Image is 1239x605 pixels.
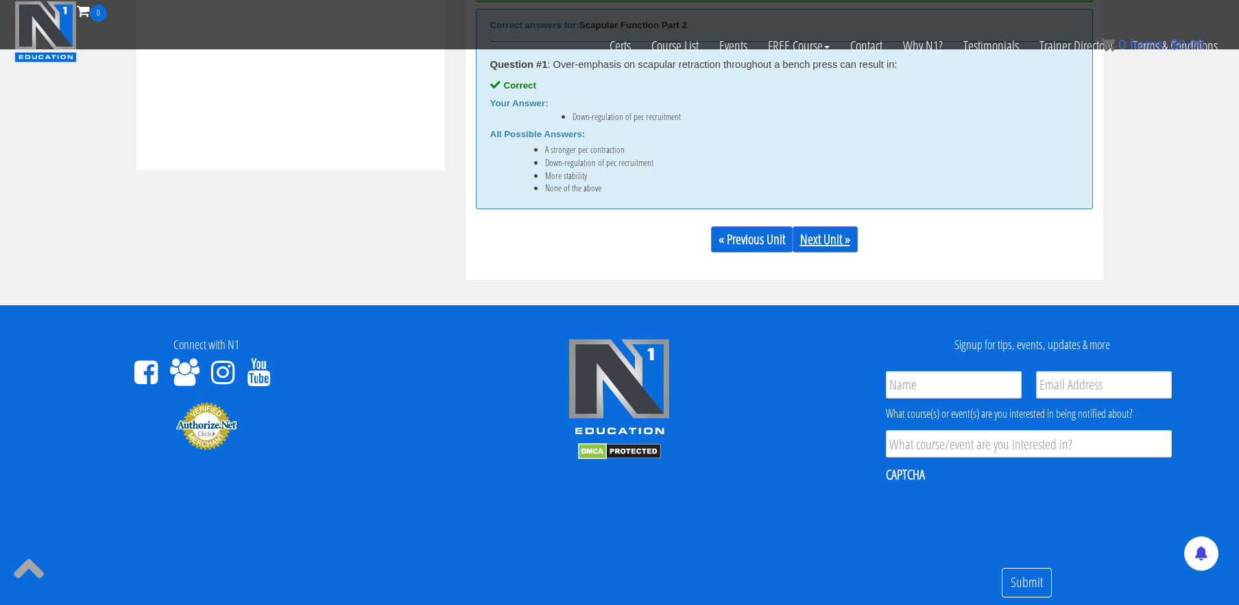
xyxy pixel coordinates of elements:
img: n1-education [14,1,77,62]
iframe: reCAPTCHA [886,493,1094,546]
img: DMCA.com Protection Status [578,443,661,460]
input: Submit [1002,568,1052,597]
input: Email Address [1036,371,1172,399]
li: More stability [545,170,1051,181]
a: 0 items: $0.00 [1101,37,1205,52]
a: Contact [840,22,893,70]
a: 0 [77,1,107,20]
h4: Connect with N1 [10,338,402,352]
label: CAPTCHA [886,466,925,484]
a: Events [709,22,758,70]
h4: Signup for tips, events, updates & more [837,338,1229,352]
span: 0 [1118,37,1126,52]
img: n1-edu-logo [568,338,671,440]
li: A stronger pec contraction [545,144,1051,155]
li: Down-regulation of pec recruitment [573,111,1051,122]
a: Why N1? [893,22,953,70]
span: items: [1130,37,1166,52]
a: Terms & Conditions [1122,22,1228,70]
img: icon11.png [1101,38,1115,51]
div: Correct [490,80,1079,91]
bdi: 0.00 [1170,37,1205,52]
b: All Possible Answers: [490,129,586,139]
li: Down-regulation of pec recruitment [545,157,1051,168]
a: Trainer Directory [1029,22,1122,70]
a: Next Unit » [793,226,858,252]
li: None of the above [545,182,1051,193]
a: Course List [641,22,709,70]
div: What course(s) or event(s) are you interested in being notified about? [886,405,1172,422]
b: Your Answer: [490,98,549,108]
input: Name [886,371,1022,399]
img: Authorize.Net Merchant - Click to Verify [176,401,237,451]
a: Certs [599,22,641,70]
span: 0 [90,5,107,22]
a: FREE Course [758,22,840,70]
a: « Previous Unit [711,226,793,252]
a: Testimonials [953,22,1029,70]
input: What course/event are you interested in? [886,430,1172,458]
span: $ [1170,37,1178,52]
